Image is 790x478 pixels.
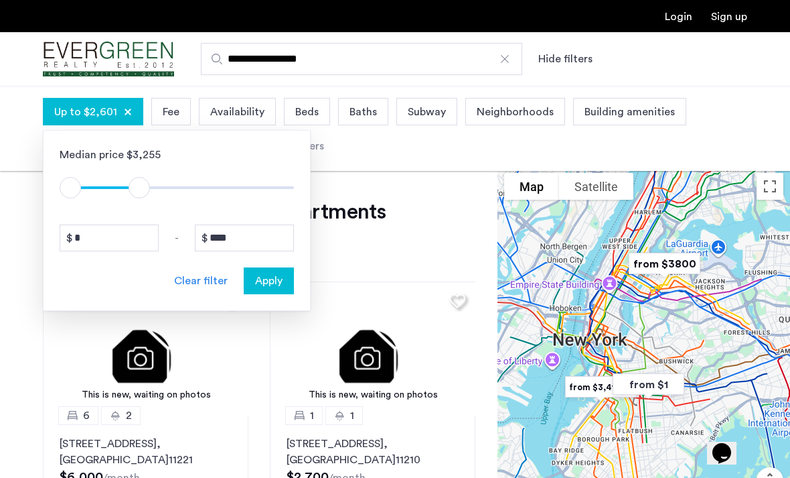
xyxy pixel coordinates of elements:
[349,104,377,120] span: Baths
[195,225,294,251] input: Price to
[54,104,117,120] span: Up to $2,601
[665,11,692,22] a: Login
[707,424,750,465] iframe: chat widget
[408,104,446,120] span: Subway
[210,104,264,120] span: Availability
[244,267,294,294] button: button
[60,177,81,198] span: ngx-slider
[60,186,294,189] ngx-slider: ngx-slider
[60,225,159,251] input: Price from
[175,230,179,246] span: -
[201,43,522,75] input: Apartment Search
[43,34,174,84] a: Cazamio Logo
[255,273,283,289] span: Apply
[538,51,592,67] button: Show or hide filters
[174,273,228,289] div: Clear filter
[584,104,675,120] span: Building amenities
[60,147,294,163] div: Median price $3,255
[295,104,319,120] span: Beds
[477,104,554,120] span: Neighborhoods
[43,34,174,84] img: logo
[129,177,150,198] span: ngx-slider-max
[711,11,747,22] a: Registration
[163,104,179,120] span: Fee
